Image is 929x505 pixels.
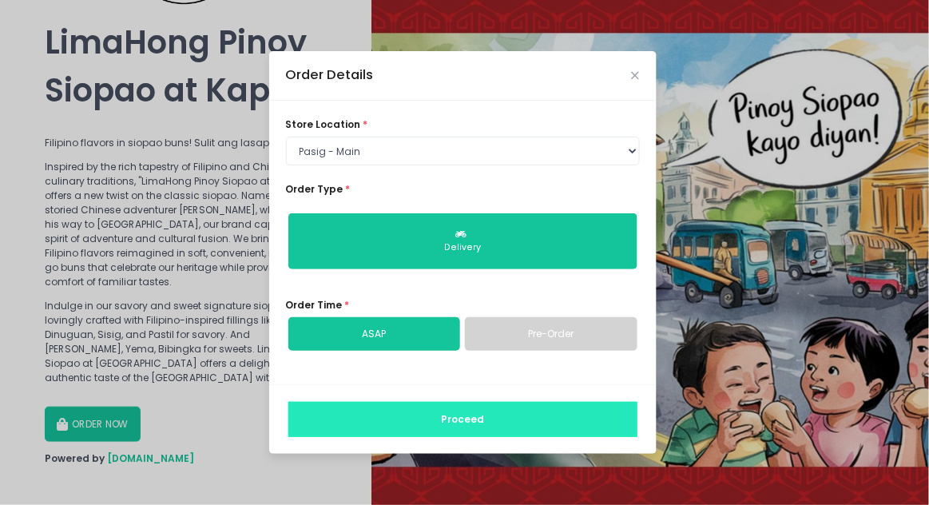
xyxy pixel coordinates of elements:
[465,317,637,351] a: Pre-Order
[288,402,637,437] button: Proceed
[286,298,343,312] span: Order Time
[286,66,374,85] div: Order Details
[288,317,461,351] a: ASAP
[286,182,343,196] span: Order Type
[299,241,627,254] div: Delivery
[632,72,640,80] button: Close
[288,213,637,269] button: Delivery
[286,117,361,131] span: store location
